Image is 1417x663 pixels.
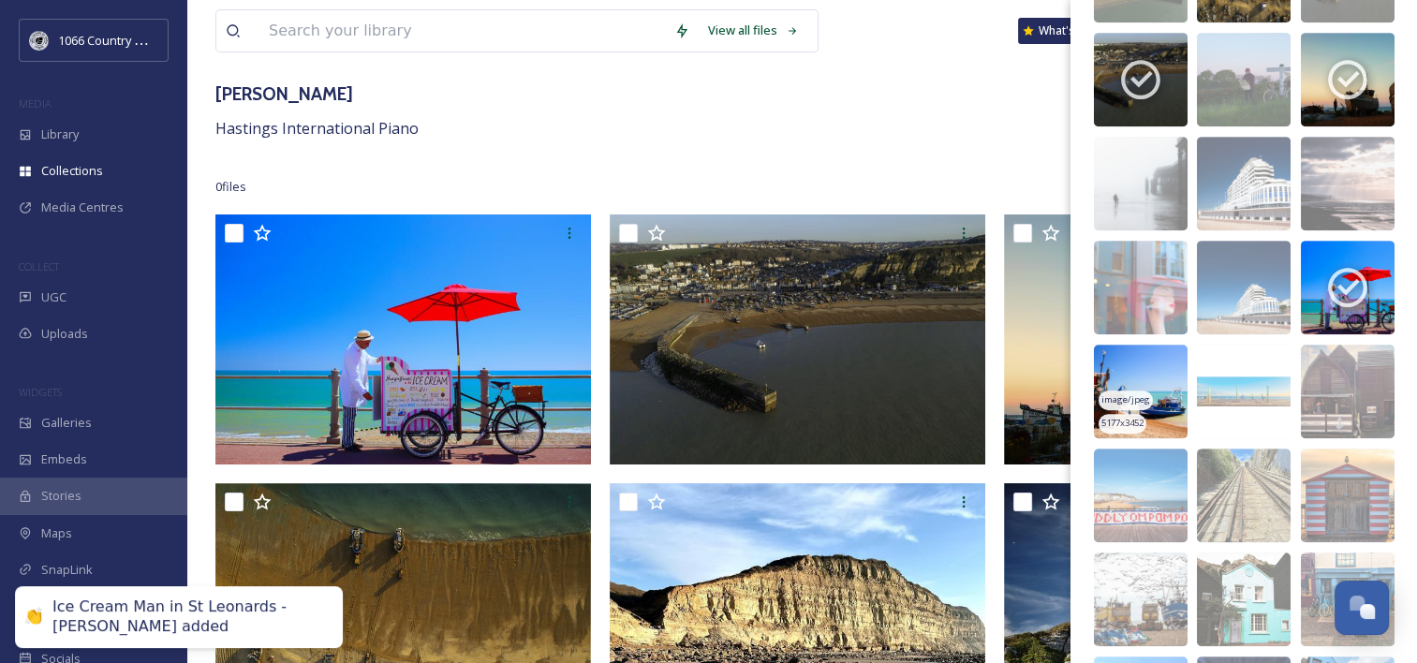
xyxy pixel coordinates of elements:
[1301,241,1395,334] img: Ice%2520Cream%2520Man-1.jpg
[1094,552,1188,646] img: %25C2%25A9JohnCole_TheStade%2520for%2520Year%2520of%2520the%2520Coast%2520promotion%2520only%2520...
[41,125,79,143] span: Library
[24,608,43,627] div: 👏
[1094,345,1188,438] img: Hastings%2520Boats-1.jpg
[1197,552,1291,646] img: marcwoodecofurniture-17930741612329573.jpg
[41,450,87,468] span: Embeds
[215,81,419,108] h3: [PERSON_NAME]
[1197,137,1291,230] img: Streamline%2520Moderne-2.jpg
[52,597,324,637] div: Ice Cream Man in St Leonards - [PERSON_NAME] added
[19,259,59,273] span: COLLECT
[41,325,88,343] span: Uploads
[1335,581,1389,635] button: Open Chat
[259,10,665,52] input: Search your library
[41,162,103,180] span: Collections
[41,487,81,505] span: Stories
[1094,241,1188,334] img: Hastings%2520Old%2520Town-1.jpg
[1094,449,1188,542] img: quine_with_the_camera-17964736537820420.jpg
[41,524,72,542] span: Maps
[41,199,124,216] span: Media Centres
[41,414,92,432] span: Galleries
[215,118,419,139] span: Hastings International Piano
[1301,449,1395,542] img: britblog_nl-18006185524481912.jpg
[1301,137,1395,230] img: Hastings%2520from%2520Galley%2520Hill-2.jpg
[1018,18,1112,44] a: What's New
[1197,449,1291,542] img: lorrainebr_art_life-17951488847161064-0.jpg
[30,31,49,50] img: logo_footerstamp.png
[215,178,246,196] span: 0 file s
[1197,345,1291,438] img: 2%2520high%2520vis%2520and%25203%2520light%2520columns%2520%2540_gpkphotos_hastings.jpg
[610,214,985,465] img: 1066_04 smaller.jpg
[1101,417,1144,430] span: 5177 x 3452
[19,385,62,399] span: WIDGETS
[1101,393,1150,406] span: image/jpeg
[19,96,52,110] span: MEDIA
[1301,345,1395,438] img: boburke1-17961598510961885.jpg
[1301,33,1395,126] img: Sense%2520of%2520Plaice-2.jpg
[1094,33,1188,126] img: 1066_04%2520smaller.jpg
[699,12,808,49] a: View all files
[41,561,93,579] span: SnapLink
[215,214,591,465] img: Ice Cream Man in St Leonards - Roff Smith
[1197,33,1291,126] img: Wayfaring-1.jpg
[1004,214,1380,465] img: Hastings - Credit: Roff Smith
[1301,552,1395,646] img: bowders78-18221855005152351-9.jpg
[58,31,190,49] span: 1066 Country Marketing
[1197,241,1291,334] img: Streamline%2520Moderne-1.jpg
[1094,137,1188,230] img: Rainy%2520Morning%2520Hastings-1.jpg
[41,288,66,306] span: UGC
